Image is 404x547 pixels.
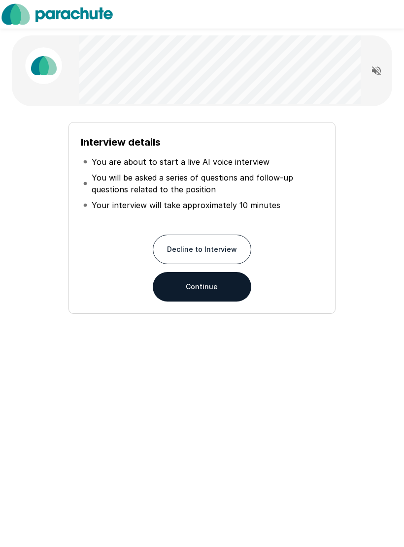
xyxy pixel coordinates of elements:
p: You are about to start a live AI voice interview [92,156,269,168]
p: Your interview will take approximately 10 minutes [92,199,280,211]
b: Interview details [81,136,161,148]
p: You will be asked a series of questions and follow-up questions related to the position [92,172,321,195]
button: Read questions aloud [367,61,386,81]
img: parachute_avatar.png [25,47,62,84]
button: Decline to Interview [153,235,251,264]
button: Continue [153,272,251,302]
